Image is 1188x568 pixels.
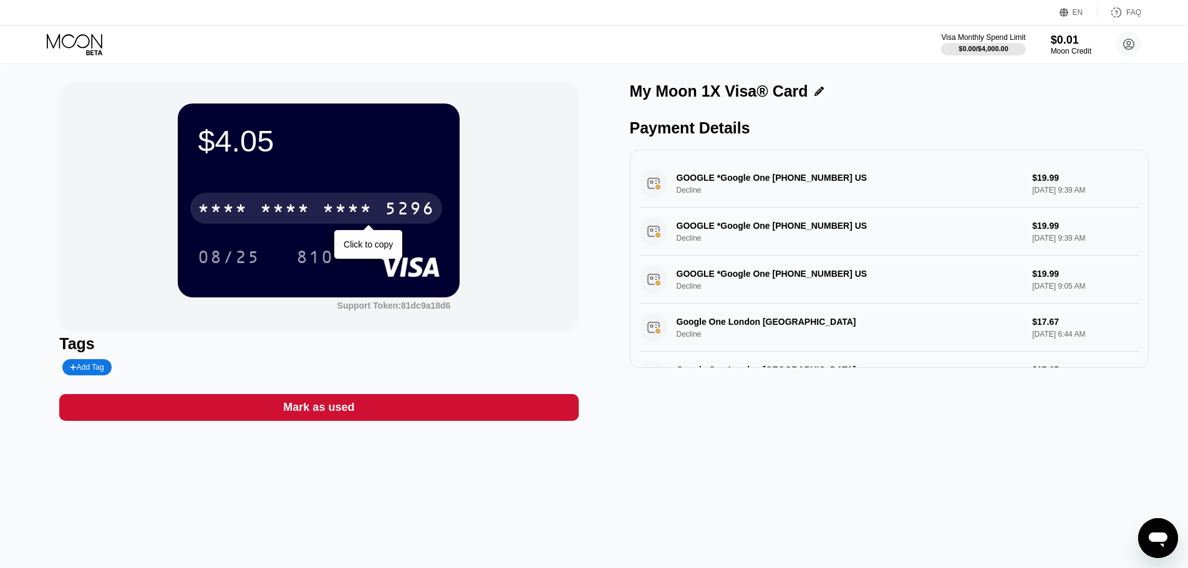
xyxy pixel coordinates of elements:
[198,249,260,269] div: 08/25
[630,119,1149,137] div: Payment Details
[337,301,451,310] div: Support Token: 81dc9a18d6
[188,241,269,272] div: 08/25
[62,359,111,375] div: Add Tag
[959,45,1008,52] div: $0.00 / $4,000.00
[1073,8,1083,17] div: EN
[941,33,1025,42] div: Visa Monthly Spend Limit
[1098,6,1141,19] div: FAQ
[1051,34,1091,47] div: $0.01
[283,400,354,415] div: Mark as used
[630,82,808,100] div: My Moon 1X Visa® Card
[337,301,451,310] div: Support Token:81dc9a18d6
[296,249,334,269] div: 810
[1126,8,1141,17] div: FAQ
[1138,518,1178,558] iframe: Button to launch messaging window
[1051,47,1091,55] div: Moon Credit
[1060,6,1098,19] div: EN
[59,335,578,353] div: Tags
[385,200,435,220] div: 5296
[70,363,104,372] div: Add Tag
[59,394,578,421] div: Mark as used
[287,241,343,272] div: 810
[344,239,393,249] div: Click to copy
[941,33,1025,55] div: Visa Monthly Spend Limit$0.00/$4,000.00
[198,123,440,158] div: $4.05
[1051,34,1091,55] div: $0.01Moon Credit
